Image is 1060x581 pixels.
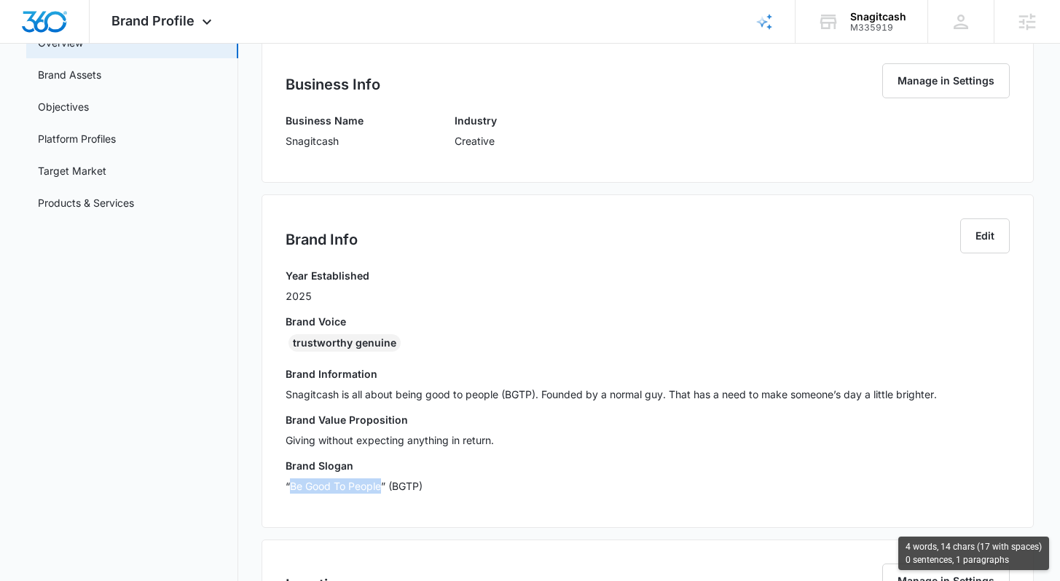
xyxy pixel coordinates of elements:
div: account id [850,23,906,33]
a: Overview [38,35,83,50]
button: Edit [960,218,1010,253]
h3: Brand Voice [286,314,1009,329]
p: Snagitcash is all about being good to people (BGTP). Founded by a normal guy. That has a need to ... [286,387,1009,402]
h3: Brand Information [286,366,1009,382]
h3: Brand Slogan [286,458,1009,473]
p: “Be Good To People” (BGTP) [286,478,1009,494]
button: Manage in Settings [882,63,1010,98]
h3: Year Established [286,268,369,283]
div: trustworthy genuine [288,334,401,352]
a: Objectives [38,99,89,114]
a: Products & Services [38,195,134,210]
a: Target Market [38,163,106,178]
h3: Industry [455,113,497,128]
span: Brand Profile [111,13,195,28]
h2: Business Info [286,74,380,95]
h3: Brand Value Proposition [286,412,1009,427]
a: Brand Assets [38,67,101,82]
h3: Business Name [286,113,364,128]
a: Platform Profiles [38,131,116,146]
p: 2025 [286,288,369,304]
p: Creative [455,133,497,149]
p: Snagitcash [286,133,364,149]
p: Giving without expecting anything in return. [286,432,1009,448]
h2: Brand Info [286,229,358,250]
div: account name [850,11,906,23]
